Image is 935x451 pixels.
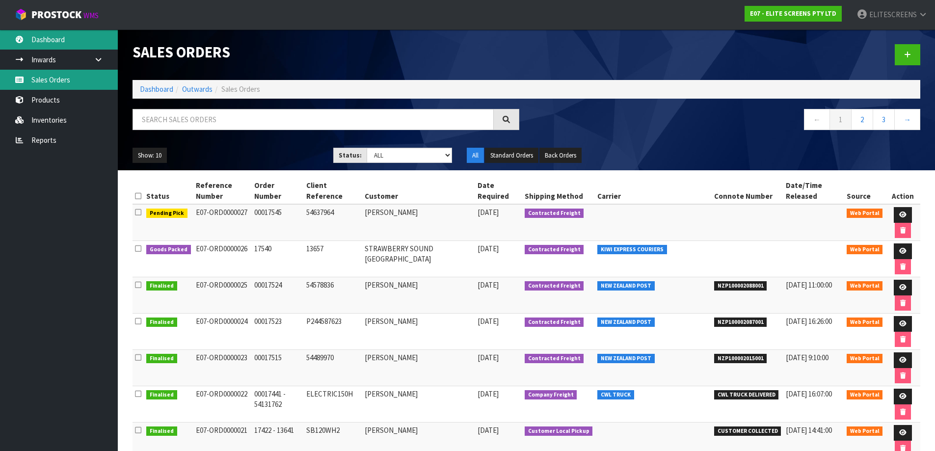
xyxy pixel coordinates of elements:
strong: Status: [339,151,362,159]
td: [PERSON_NAME] [362,277,475,314]
td: E07-ORD0000023 [193,350,252,386]
span: KIWI EXPRESS COURIERS [597,245,667,255]
input: Search sales orders [133,109,494,130]
span: Web Portal [847,426,883,436]
span: Web Portal [847,354,883,364]
th: Customer [362,178,475,204]
span: Contracted Freight [525,281,584,291]
td: E07-ORD0000022 [193,386,252,423]
span: Web Portal [847,318,883,327]
a: ← [804,109,830,130]
span: Customer Local Pickup [525,426,593,436]
a: → [894,109,920,130]
button: All [467,148,484,163]
small: WMS [83,11,99,20]
td: E07-ORD0000024 [193,314,252,350]
td: [PERSON_NAME] [362,386,475,423]
th: Client Reference [304,178,362,204]
span: [DATE] 11:00:00 [786,280,832,290]
span: Sales Orders [221,84,260,94]
td: E07-ORD0000026 [193,241,252,277]
td: 00017441 - 54131762 [252,386,304,423]
span: NZP100002015001 [714,354,767,364]
td: [PERSON_NAME] [362,204,475,241]
td: 13657 [304,241,362,277]
th: Shipping Method [522,178,595,204]
th: Source [844,178,885,204]
a: 1 [829,109,852,130]
a: 3 [873,109,895,130]
span: Contracted Freight [525,209,584,218]
span: NZP100002087001 [714,318,767,327]
span: [DATE] 14:41:00 [786,425,832,435]
span: CUSTOMER COLLECTED [714,426,781,436]
span: [DATE] [478,353,499,362]
span: [DATE] [478,208,499,217]
span: Finalised [146,281,177,291]
span: Company Freight [525,390,577,400]
a: Outwards [182,84,213,94]
td: 54489970 [304,350,362,386]
nav: Page navigation [534,109,921,133]
td: P244587623 [304,314,362,350]
img: cube-alt.png [15,8,27,21]
span: Web Portal [847,390,883,400]
a: Dashboard [140,84,173,94]
td: STRAWBERRY SOUND [GEOGRAPHIC_DATA] [362,241,475,277]
h1: Sales Orders [133,44,519,60]
td: 00017524 [252,277,304,314]
td: E07-ORD0000025 [193,277,252,314]
td: [PERSON_NAME] [362,314,475,350]
a: 2 [851,109,873,130]
span: Contracted Freight [525,318,584,327]
span: NEW ZEALAND POST [597,318,655,327]
span: [DATE] [478,389,499,398]
span: Finalised [146,354,177,364]
span: [DATE] 9:10:00 [786,353,828,362]
th: Carrier [595,178,712,204]
span: Finalised [146,318,177,327]
span: ProStock [31,8,81,21]
th: Action [885,178,920,204]
span: [DATE] 16:07:00 [786,389,832,398]
span: [DATE] [478,244,499,253]
button: Back Orders [539,148,582,163]
span: [DATE] 16:26:00 [786,317,832,326]
td: ELECTRIC150H [304,386,362,423]
span: Contracted Freight [525,354,584,364]
span: [DATE] [478,317,499,326]
td: [PERSON_NAME] [362,350,475,386]
th: Date/Time Released [783,178,844,204]
span: CWL TRUCK [597,390,634,400]
span: CWL TRUCK DELIVERED [714,390,779,400]
span: Contracted Freight [525,245,584,255]
span: NEW ZEALAND POST [597,354,655,364]
span: Finalised [146,426,177,436]
span: NEW ZEALAND POST [597,281,655,291]
th: Connote Number [712,178,784,204]
span: Web Portal [847,245,883,255]
button: Show: 10 [133,148,167,163]
td: 17540 [252,241,304,277]
td: 00017523 [252,314,304,350]
strong: E07 - ELITE SCREENS PTY LTD [750,9,836,18]
td: 54578836 [304,277,362,314]
th: Date Required [475,178,522,204]
span: ELITESCREENS [869,10,917,19]
th: Status [144,178,193,204]
th: Reference Number [193,178,252,204]
span: NZP100002088001 [714,281,767,291]
span: [DATE] [478,280,499,290]
span: Pending Pick [146,209,187,218]
td: 00017515 [252,350,304,386]
th: Order Number [252,178,304,204]
td: 54637964 [304,204,362,241]
td: 00017545 [252,204,304,241]
span: Web Portal [847,209,883,218]
button: Standard Orders [485,148,538,163]
span: [DATE] [478,425,499,435]
span: Finalised [146,390,177,400]
td: E07-ORD0000027 [193,204,252,241]
span: Goods Packed [146,245,191,255]
span: Web Portal [847,281,883,291]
